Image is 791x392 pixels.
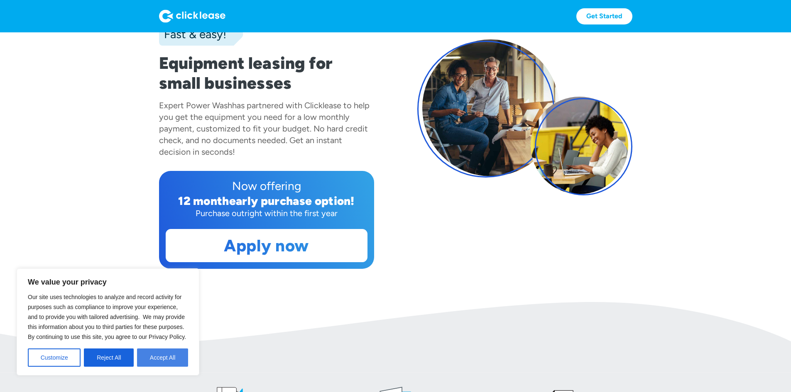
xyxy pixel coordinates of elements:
img: A woman sitting at her computer outside. [531,97,628,194]
img: A man and a woman sitting in a warehouse or shipping center. [422,39,559,176]
a: Apply now [166,229,367,262]
div: 12 month [178,194,229,208]
div: has partnered with Clicklease to help you get the equipment you need for a low monthly payment, c... [159,100,370,157]
button: Accept All [137,348,188,367]
div: Fast & easy! [159,26,226,42]
h1: Equipment leasing for small businesses [159,53,374,93]
span: Our site uses technologies to analyze and record activity for purposes such as compliance to impr... [28,294,186,340]
a: Get Started [576,8,632,24]
div: We value your privacy [17,268,199,375]
img: Logo [159,10,225,23]
div: early purchase option! [229,194,355,208]
button: Customize [28,348,81,367]
p: We value your privacy [28,277,188,287]
div: Purchase outright within the first year [166,207,367,219]
div: Now offering [166,178,367,194]
div: Expert Power Wash [159,100,232,110]
button: Reject All [84,348,134,367]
